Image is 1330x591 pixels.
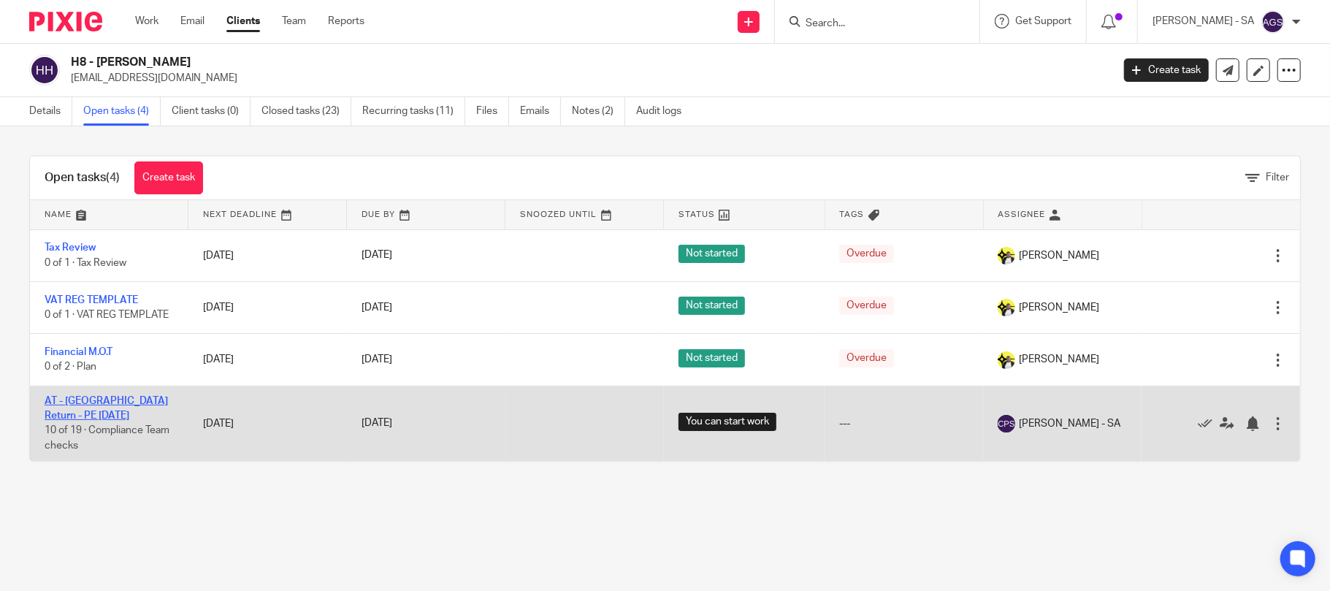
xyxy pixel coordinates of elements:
[840,210,865,218] span: Tags
[188,229,347,281] td: [DATE]
[45,310,169,320] span: 0 of 1 · VAT REG TEMPLATE
[45,243,96,253] a: Tax Review
[45,295,138,305] a: VAT REG TEMPLATE
[1153,14,1254,28] p: [PERSON_NAME] - SA
[839,245,894,263] span: Overdue
[106,172,120,183] span: (4)
[1015,16,1071,26] span: Get Support
[362,302,392,313] span: [DATE]
[282,14,306,28] a: Team
[679,413,776,431] span: You can start work
[188,386,347,460] td: [DATE]
[1261,10,1285,34] img: svg%3E
[1019,352,1099,367] span: [PERSON_NAME]
[134,161,203,194] a: Create task
[520,97,561,126] a: Emails
[1198,416,1220,430] a: Mark as done
[679,210,715,218] span: Status
[679,245,745,263] span: Not started
[45,258,126,268] span: 0 of 1 · Tax Review
[839,416,968,431] div: ---
[29,12,102,31] img: Pixie
[45,170,120,186] h1: Open tasks
[135,14,158,28] a: Work
[362,419,392,429] span: [DATE]
[71,71,1102,85] p: [EMAIL_ADDRESS][DOMAIN_NAME]
[45,362,96,373] span: 0 of 2 · Plan
[180,14,205,28] a: Email
[636,97,692,126] a: Audit logs
[29,97,72,126] a: Details
[679,297,745,315] span: Not started
[172,97,251,126] a: Client tasks (0)
[1266,172,1289,183] span: Filter
[572,97,625,126] a: Notes (2)
[45,396,168,421] a: AT - [GEOGRAPHIC_DATA] Return - PE [DATE]
[362,251,392,261] span: [DATE]
[188,334,347,386] td: [DATE]
[71,55,896,70] h2: H8 - [PERSON_NAME]
[998,247,1015,264] img: Carine-Starbridge.jpg
[839,297,894,315] span: Overdue
[804,18,936,31] input: Search
[188,281,347,333] td: [DATE]
[1019,248,1099,263] span: [PERSON_NAME]
[261,97,351,126] a: Closed tasks (23)
[520,210,597,218] span: Snoozed Until
[1019,416,1120,431] span: [PERSON_NAME] - SA
[1124,58,1209,82] a: Create task
[476,97,509,126] a: Files
[328,14,364,28] a: Reports
[45,426,169,451] span: 10 of 19 · Compliance Team checks
[362,354,392,365] span: [DATE]
[839,349,894,367] span: Overdue
[679,349,745,367] span: Not started
[1019,300,1099,315] span: [PERSON_NAME]
[45,347,112,357] a: Financial M.O.T
[998,415,1015,432] img: svg%3E
[226,14,260,28] a: Clients
[29,55,60,85] img: svg%3E
[83,97,161,126] a: Open tasks (4)
[998,299,1015,316] img: Carine-Starbridge.jpg
[998,351,1015,369] img: Carine-Starbridge.jpg
[362,97,465,126] a: Recurring tasks (11)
